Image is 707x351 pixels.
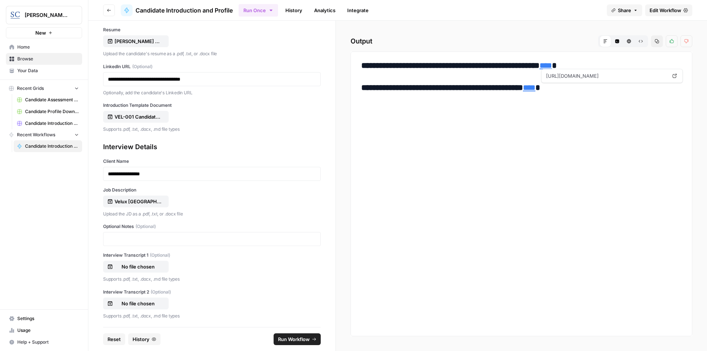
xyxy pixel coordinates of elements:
a: Candidate Assessment Download Sheet [14,94,82,106]
span: Settings [17,315,79,322]
p: Upload the JD as a .pdf, .txt, or .docx file [103,210,321,218]
a: Candidate Introduction and Profile [14,140,82,152]
span: Candidate Profile Download Sheet [25,108,79,115]
button: Workspace: Stanton Chase Nashville [6,6,82,24]
span: (Optional) [150,252,170,259]
span: Recent Grids [17,85,44,92]
span: Home [17,44,79,50]
a: Candidate Profile Download Sheet [14,106,82,117]
button: Run Workflow [274,333,321,345]
img: Stanton Chase Nashville Logo [8,8,22,22]
p: Velux [GEOGRAPHIC_DATA] Director of Product Development Recruitment Profile.pdf [115,198,162,205]
button: [PERSON_NAME] Resume.pdf [103,35,169,47]
button: No file chosen [103,261,169,273]
button: No file chosen [103,298,169,309]
span: (Optional) [132,63,152,70]
label: Introduction Template Document [103,102,321,109]
span: Share [618,7,631,14]
span: New [35,29,46,36]
button: Share [607,4,642,16]
p: VEL-001 Candidate Introduction Template.docx [115,113,162,120]
span: Candidate Introduction Download Sheet [25,120,79,127]
span: (Optional) [136,223,156,230]
button: New [6,27,82,38]
label: Interview Transcript 1 [103,252,321,259]
span: Candidate Introduction and Profile [25,143,79,150]
button: VEL-001 Candidate Introduction Template.docx [103,111,169,123]
span: Recent Workflows [17,131,55,138]
p: Supports .pdf, .txt, .docx, .md file types [103,275,321,283]
label: Optional Notes [103,223,321,230]
p: Optionally, add the candidate's Linkedin URL [103,89,321,96]
span: Browse [17,56,79,62]
label: LinkedIn URL [103,63,321,70]
button: Recent Grids [6,83,82,94]
p: Supports .pdf, .txt, .docx, .md file types [103,312,321,320]
span: [URL][DOMAIN_NAME] [545,69,668,83]
a: Edit Workflow [645,4,692,16]
label: Job Description [103,187,321,193]
a: Settings [6,313,82,324]
span: History [133,336,150,343]
span: Candidate Assessment Download Sheet [25,96,79,103]
p: Supports .pdf, .txt, .docx, .md file types [103,126,321,133]
p: No file chosen [115,263,162,270]
a: Your Data [6,65,82,77]
div: Interview Details [103,142,321,152]
a: Usage [6,324,82,336]
p: [PERSON_NAME] Resume.pdf [115,38,162,45]
h2: Output [351,35,692,47]
button: Reset [103,333,125,345]
button: Recent Workflows [6,129,82,140]
span: (Optional) [151,289,171,295]
span: Reset [108,336,121,343]
label: Client Name [103,158,321,165]
span: Candidate Introduction and Profile [136,6,233,15]
span: [PERSON_NAME] [GEOGRAPHIC_DATA] [25,11,69,19]
a: Browse [6,53,82,65]
button: Run Once [239,4,278,17]
button: Help + Support [6,336,82,348]
label: Interview Transcript 2 [103,289,321,295]
button: History [128,333,161,345]
span: Usage [17,327,79,334]
a: Integrate [343,4,373,16]
span: Help + Support [17,339,79,345]
a: History [281,4,307,16]
span: Your Data [17,67,79,74]
a: Analytics [310,4,340,16]
span: Edit Workflow [650,7,681,14]
span: Run Workflow [278,336,310,343]
p: No file chosen [115,300,162,307]
a: Home [6,41,82,53]
button: Velux [GEOGRAPHIC_DATA] Director of Product Development Recruitment Profile.pdf [103,196,169,207]
a: Candidate Introduction Download Sheet [14,117,82,129]
p: Upload the candidate's resume as a .pdf, .txt, or .docx file [103,50,321,57]
label: Resume [103,27,321,33]
a: Candidate Introduction and Profile [121,4,233,16]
